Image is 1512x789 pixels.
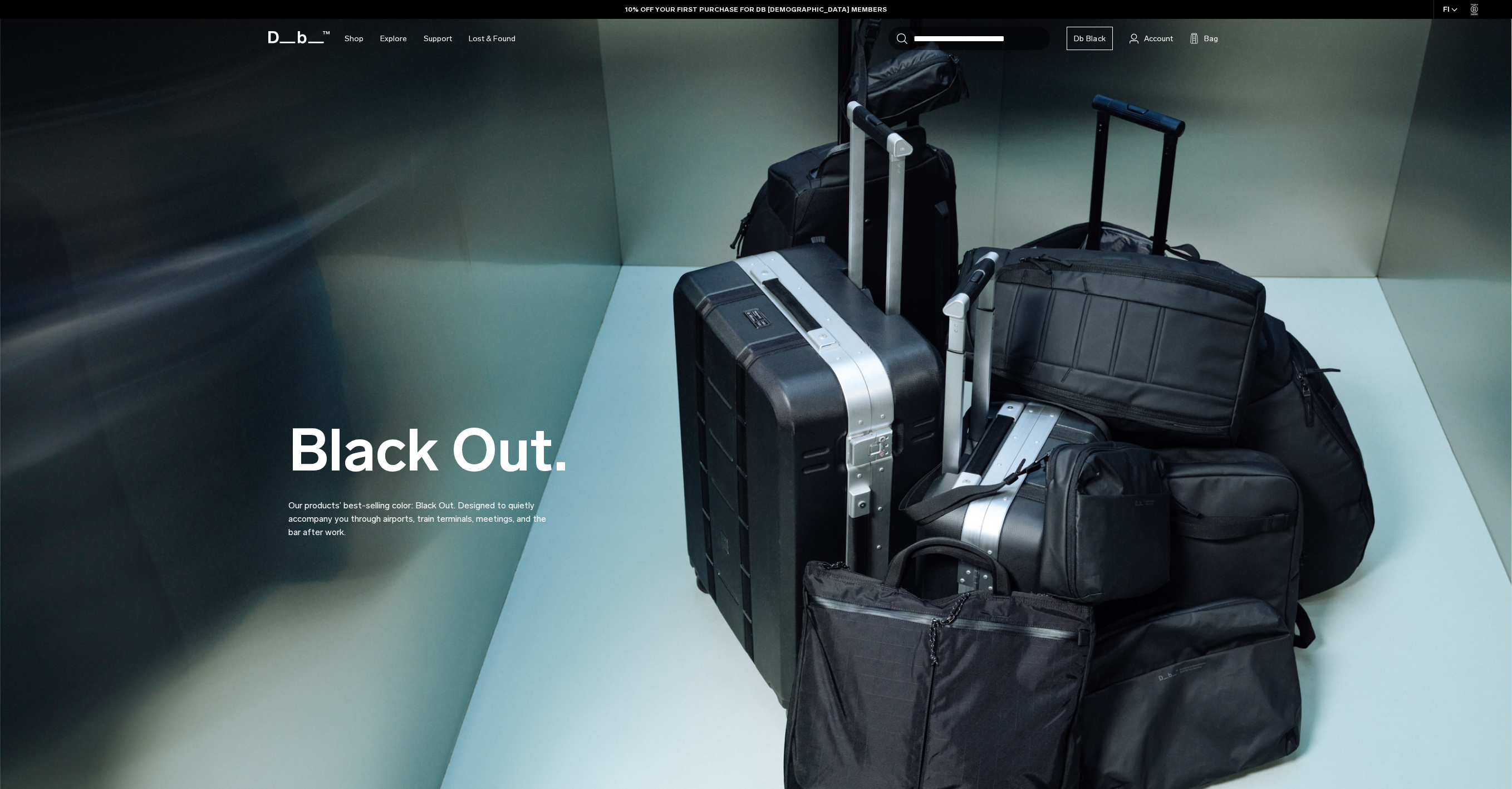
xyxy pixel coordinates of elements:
button: Bag [1190,32,1218,45]
a: 10% OFF YOUR FIRST PURCHASE FOR DB [DEMOGRAPHIC_DATA] MEMBERS [625,4,887,14]
nav: Main Navigation [336,19,524,58]
h2: Black Out. [288,422,568,480]
a: Lost & Found [469,19,516,58]
a: Account [1130,32,1173,45]
a: Shop [345,19,364,58]
a: Db Black [1067,27,1113,50]
span: Account [1144,33,1173,45]
a: Explore [380,19,407,58]
p: Our products’ best-selling color: Black Out. Designed to quietly accompany you through airports, ... [288,486,556,539]
span: Bag [1204,33,1218,45]
a: Support [424,19,452,58]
